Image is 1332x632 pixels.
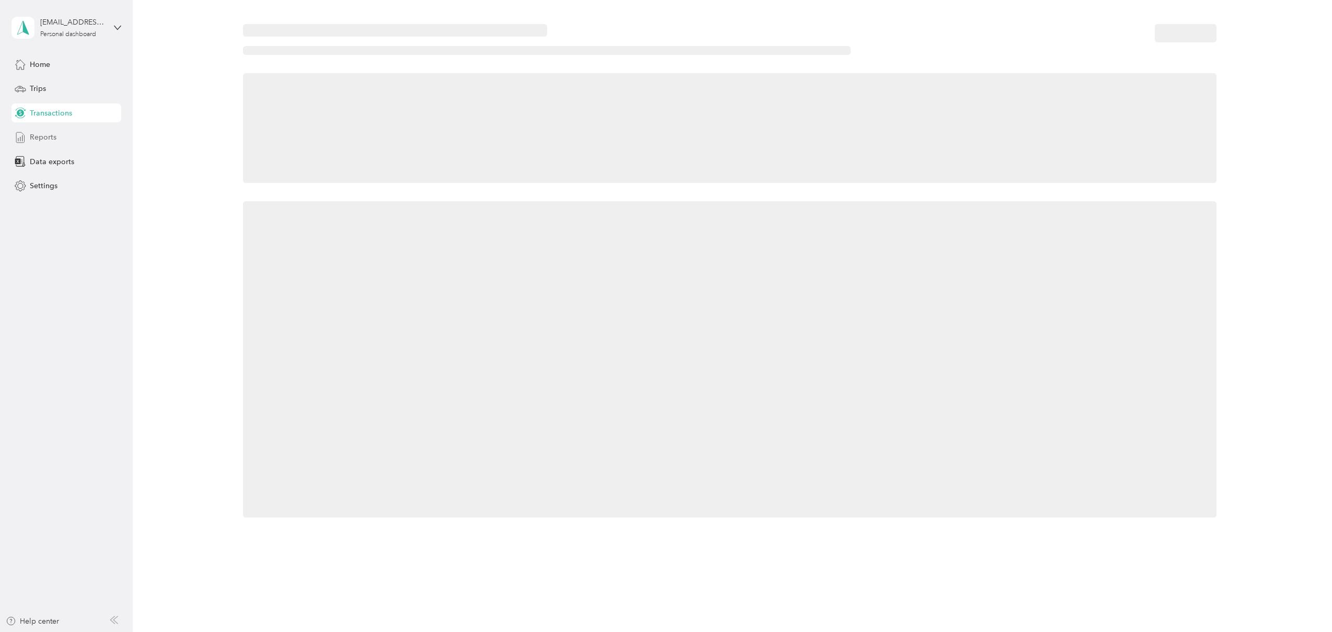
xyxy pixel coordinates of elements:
[30,132,56,143] span: Reports
[30,180,57,191] span: Settings
[40,31,96,38] div: Personal dashboard
[6,616,59,627] button: Help center
[30,83,46,94] span: Trips
[30,59,50,70] span: Home
[40,17,106,28] div: [EMAIL_ADDRESS][DOMAIN_NAME]
[30,108,72,119] span: Transactions
[30,156,74,167] span: Data exports
[1273,573,1332,632] iframe: Everlance-gr Chat Button Frame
